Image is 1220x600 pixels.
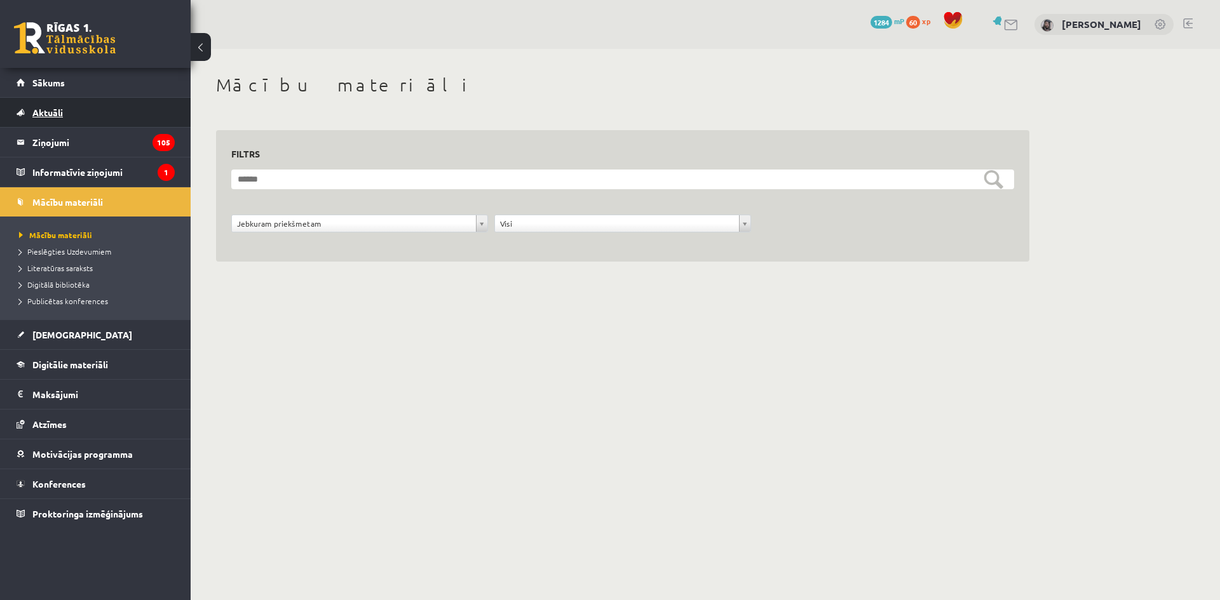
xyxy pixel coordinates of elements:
[17,157,175,187] a: Informatīvie ziņojumi1
[1062,18,1141,30] a: [PERSON_NAME]
[32,157,175,187] legend: Informatīvie ziņojumi
[17,187,175,217] a: Mācību materiāli
[894,16,904,26] span: mP
[871,16,892,29] span: 1284
[32,448,133,460] span: Motivācijas programma
[32,77,65,88] span: Sākums
[32,329,132,340] span: [DEMOGRAPHIC_DATA]
[19,262,178,274] a: Literatūras saraksts
[232,215,487,232] a: Jebkuram priekšmetam
[17,98,175,127] a: Aktuāli
[19,246,111,257] span: Pieslēgties Uzdevumiem
[152,134,175,151] i: 105
[32,128,175,157] legend: Ziņojumi
[32,359,108,370] span: Digitālie materiāli
[237,215,471,232] span: Jebkuram priekšmetam
[17,499,175,528] a: Proktoringa izmēģinājums
[32,478,86,490] span: Konferences
[19,279,178,290] a: Digitālā bibliotēka
[17,410,175,439] a: Atzīmes
[871,16,904,26] a: 1284 mP
[17,68,175,97] a: Sākums
[158,164,175,181] i: 1
[500,215,734,232] span: Visi
[17,380,175,409] a: Maksājumi
[906,16,920,29] span: 60
[19,230,92,240] span: Mācību materiāli
[14,22,116,54] a: Rīgas 1. Tālmācības vidusskola
[32,196,103,208] span: Mācību materiāli
[495,215,750,232] a: Visi
[32,418,67,430] span: Atzīmes
[19,279,90,290] span: Digitālā bibliotēka
[906,16,937,26] a: 60 xp
[231,145,999,163] h3: Filtrs
[19,296,108,306] span: Publicētas konferences
[32,380,175,409] legend: Maksājumi
[17,320,175,349] a: [DEMOGRAPHIC_DATA]
[19,263,93,273] span: Literatūras saraksts
[19,295,178,307] a: Publicētas konferences
[19,229,178,241] a: Mācību materiāli
[32,107,63,118] span: Aktuāli
[19,246,178,257] a: Pieslēgties Uzdevumiem
[1041,19,1054,32] img: Elza Fogele
[17,350,175,379] a: Digitālie materiāli
[17,128,175,157] a: Ziņojumi105
[17,469,175,498] a: Konferences
[17,439,175,469] a: Motivācijas programma
[216,74,1029,96] h1: Mācību materiāli
[922,16,930,26] span: xp
[32,508,143,519] span: Proktoringa izmēģinājums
